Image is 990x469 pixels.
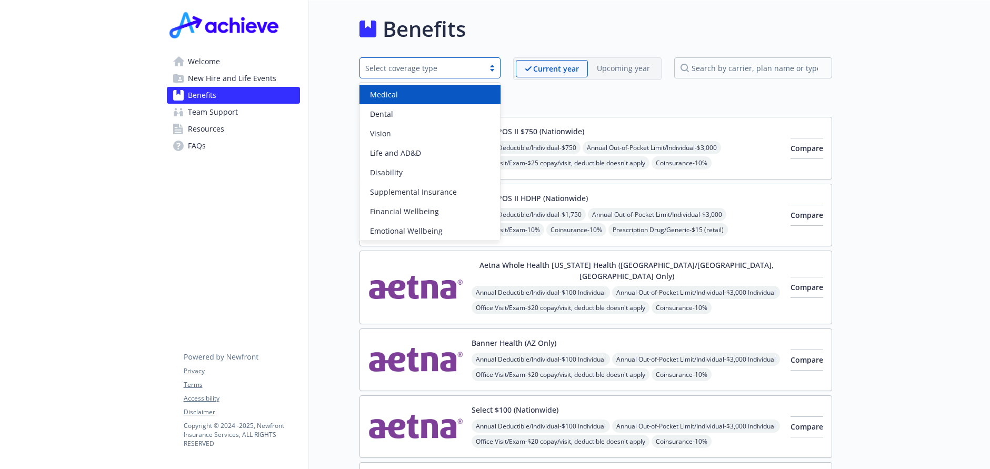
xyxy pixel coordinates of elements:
span: Welcome [188,53,220,70]
span: Resources [188,121,224,137]
span: Annual Out-of-Pocket Limit/Individual - $3,000 Individual [612,420,780,433]
img: Aetna Inc carrier logo [368,260,463,315]
span: FAQs [188,137,206,154]
span: New Hire and Life Events [188,70,276,87]
span: Compare [791,143,823,153]
p: Current year [533,63,579,74]
span: Life and AD&D [370,147,421,158]
span: Annual Out-of-Pocket Limit/Individual - $3,000 [583,141,721,154]
button: Compare [791,350,823,371]
span: Annual Deductible/Individual - $1,750 [472,208,586,221]
span: Coinsurance - 10% [546,223,606,236]
span: Coinsurance - 10% [652,301,712,314]
span: Financial Wellbeing [370,206,439,217]
span: Compare [791,282,823,292]
span: Annual Deductible/Individual - $100 Individual [472,286,610,299]
h2: Medical [359,93,832,108]
button: Aetna Whole Health [US_STATE] Health ([GEOGRAPHIC_DATA]/[GEOGRAPHIC_DATA], [GEOGRAPHIC_DATA] Only) [472,260,782,282]
a: Benefits [167,87,300,104]
span: Compare [791,422,823,432]
a: Team Support [167,104,300,121]
span: Vision [370,128,391,139]
p: Upcoming year [597,63,650,74]
span: Supplemental Insurance [370,186,457,197]
span: Compare [791,210,823,220]
a: Terms [184,380,299,390]
span: Emotional Wellbeing [370,225,443,236]
span: Annual Out-of-Pocket Limit/Individual - $3,000 Individual [612,353,780,366]
span: Team Support [188,104,238,121]
p: Copyright © 2024 - 2025 , Newfront Insurance Services, ALL RIGHTS RESERVED [184,421,299,448]
a: Resources [167,121,300,137]
span: Annual Deductible/Individual - $750 [472,141,581,154]
a: Accessibility [184,394,299,403]
a: Welcome [167,53,300,70]
span: Annual Deductible/Individual - $100 Individual [472,420,610,433]
input: search by carrier, plan name or type [674,57,832,78]
span: Annual Out-of-Pocket Limit/Individual - $3,000 Individual [612,286,780,299]
span: Office Visit/Exam - $20 copay/visit, deductible doesn't apply [472,301,649,314]
h1: Benefits [383,13,466,45]
span: Coinsurance - 10% [652,435,712,448]
button: Compare [791,277,823,298]
img: Aetna Inc carrier logo [368,337,463,382]
a: New Hire and Life Events [167,70,300,87]
span: Dental [370,108,393,119]
button: Select $100 (Nationwide) [472,404,558,415]
a: Privacy [184,366,299,376]
span: Office Visit/Exam - $20 copay/visit, deductible doesn't apply [472,368,649,381]
span: Upcoming year [588,60,659,77]
span: Medical [370,89,398,100]
span: Annual Deductible/Individual - $100 Individual [472,353,610,366]
a: Disclaimer [184,407,299,417]
span: Annual Out-of-Pocket Limit/Individual - $3,000 [588,208,726,221]
button: Banner Health (AZ Only) [472,337,556,348]
img: Aetna Inc carrier logo [368,404,463,449]
span: Coinsurance - 10% [652,156,712,169]
span: Compare [791,355,823,365]
span: Office Visit/Exam - $25 copay/visit, deductible doesn't apply [472,156,649,169]
span: Prescription Drug/Generic - $15 (retail) [608,223,728,236]
button: Compare [791,138,823,159]
div: Select coverage type [365,63,479,74]
a: FAQs [167,137,300,154]
button: Compare [791,205,823,226]
button: Compare [791,416,823,437]
span: Coinsurance - 10% [652,368,712,381]
span: Office Visit/Exam - $20 copay/visit, deductible doesn't apply [472,435,649,448]
span: Benefits [188,87,216,104]
span: Office Visit/Exam - 10% [472,223,544,236]
span: Disability [370,167,403,178]
button: Choice POS II HDHP (Nationwide) [472,193,588,204]
button: Choice POS II $750 (Nationwide) [472,126,584,137]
